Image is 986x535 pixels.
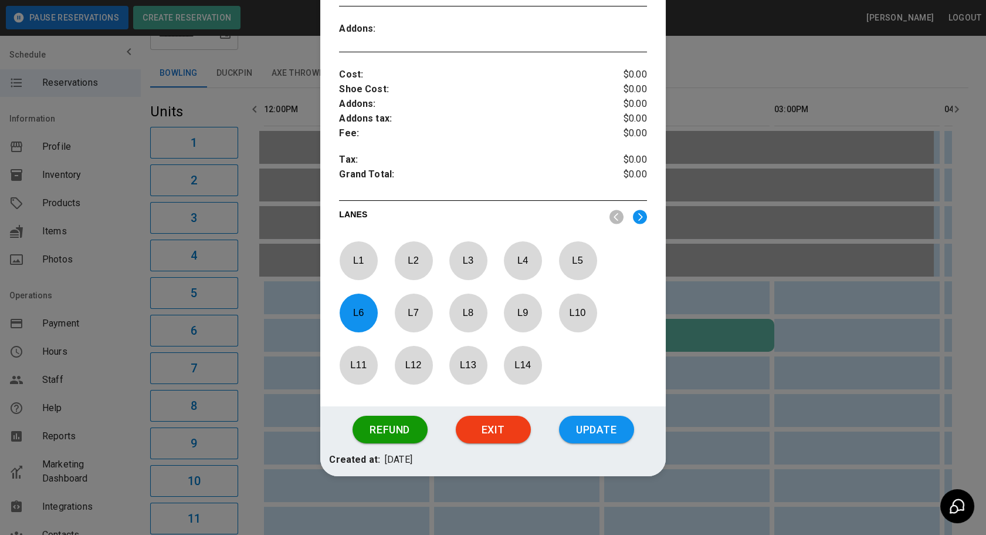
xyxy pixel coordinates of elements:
p: L 13 [449,351,487,379]
p: Grand Total : [339,167,595,185]
p: Tax : [339,153,595,167]
p: L 1 [339,247,378,274]
p: Cost : [339,68,595,82]
p: L 10 [558,299,597,327]
p: L 3 [449,247,487,274]
p: [DATE] [385,453,412,467]
p: $0.00 [595,126,646,141]
button: Update [559,416,634,444]
p: L 7 [394,299,433,327]
p: L 5 [558,247,597,274]
p: L 4 [503,247,542,274]
button: Exit [456,416,531,444]
p: $0.00 [595,167,646,185]
p: L 9 [503,299,542,327]
p: $0.00 [595,153,646,167]
img: nav_left.svg [609,210,624,224]
p: L 11 [339,351,378,379]
p: L 2 [394,247,433,274]
p: Addons : [339,97,595,112]
img: right.svg [633,210,647,224]
p: LANES [339,208,599,225]
p: $0.00 [595,82,646,97]
p: $0.00 [595,97,646,112]
p: Addons tax : [339,112,595,126]
p: L 12 [394,351,433,379]
p: Shoe Cost : [339,82,595,97]
p: L 14 [503,351,542,379]
button: Refund [353,416,428,444]
p: $0.00 [595,68,646,82]
p: L 6 [339,299,378,327]
p: Fee : [339,126,595,141]
p: $0.00 [595,112,646,126]
p: L 8 [449,299,487,327]
p: Addons : [339,22,416,36]
p: Created at: [329,453,380,467]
